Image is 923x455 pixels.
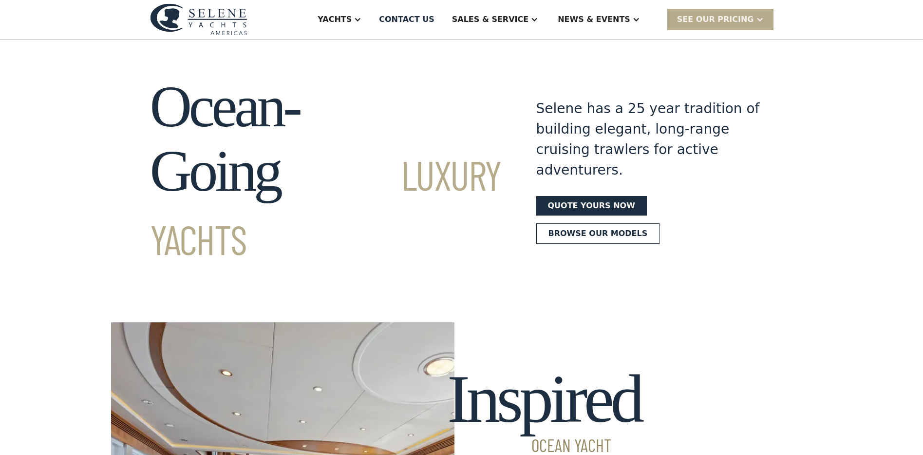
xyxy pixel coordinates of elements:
[536,99,760,180] div: Selene has a 25 year tradition of building elegant, long-range cruising trawlers for active adven...
[536,223,660,244] a: Browse our models
[667,9,773,30] div: SEE Our Pricing
[536,196,647,216] a: Quote yours now
[150,3,247,35] img: logo
[447,436,640,454] span: Ocean Yacht
[452,14,528,25] div: Sales & Service
[150,150,501,263] span: Luxury Yachts
[558,14,630,25] div: News & EVENTS
[150,75,501,268] h1: Ocean-Going
[677,14,754,25] div: SEE Our Pricing
[318,14,352,25] div: Yachts
[379,14,434,25] div: Contact US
